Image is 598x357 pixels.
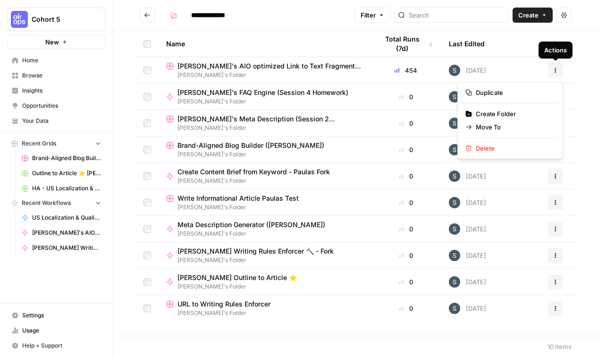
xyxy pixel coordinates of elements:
[32,213,101,222] span: US Localization & Quality Check
[449,197,486,208] div: [DATE]
[166,71,363,79] span: [PERSON_NAME]'s Folder
[22,326,101,335] span: Usage
[177,246,334,256] span: [PERSON_NAME] Writing Rules Enforcer 🔨 - Fork
[378,66,434,75] div: 454
[8,8,105,31] button: Workspace: Cohort 5
[449,144,460,155] img: l7wc9lttar9mml2em7ssp1le7bvz
[378,277,434,287] div: 0
[177,273,297,282] span: [PERSON_NAME] Outline to Article ⭐️
[32,154,101,162] span: Brand-Aligned Blog Builder ([PERSON_NAME])
[166,309,363,317] span: [PERSON_NAME]'s Folder
[378,304,434,313] div: 0
[177,194,299,203] span: Write Informational Article Paulas Test
[378,92,434,102] div: 0
[32,244,101,252] span: [PERSON_NAME] Writing Rules Enforcer 🔨 - Fork
[22,86,101,95] span: Insights
[22,71,101,80] span: Browse
[177,256,341,264] span: [PERSON_NAME]'s Folder
[8,68,105,83] a: Browse
[166,124,363,132] span: [PERSON_NAME]'s Folder
[449,276,486,288] div: [DATE]
[17,225,105,240] a: [PERSON_NAME]'s AIO Snippet generator
[166,114,363,132] a: [PERSON_NAME]'s Meta Description (Session 2 Homework: Grid)[PERSON_NAME]'s Folder
[378,31,434,57] div: Total Runs (7d)
[166,61,363,79] a: [PERSON_NAME]'s AIO optimized Link to Text Fragment Grid[PERSON_NAME]'s Folder
[22,117,101,125] span: Your Data
[32,169,101,178] span: Outline to Article ⭐️ [PERSON_NAME]
[8,196,105,210] button: Recent Workflows
[17,240,105,255] a: [PERSON_NAME] Writing Rules Enforcer 🔨 - Fork
[476,109,551,119] span: Create Folder
[177,88,348,97] span: [PERSON_NAME]'s FAQ Engine (Session 4 Homework)
[409,10,505,20] input: Search
[8,113,105,128] a: Your Data
[354,8,390,23] button: Filter
[476,122,551,132] span: Move To
[22,311,101,320] span: Settings
[22,139,56,148] span: Recent Grids
[166,167,363,185] a: Create Content Brief from Keyword - Paulas Fork[PERSON_NAME]'s Folder
[8,35,105,49] button: New
[22,102,101,110] span: Opportunities
[166,141,363,159] a: Brand-Aligned Blog Builder ([PERSON_NAME])[PERSON_NAME]'s Folder
[140,8,155,23] button: Go back
[166,150,363,159] span: [PERSON_NAME]'s Folder
[166,203,363,212] span: [PERSON_NAME]'s Folder
[449,170,460,182] img: l7wc9lttar9mml2em7ssp1le7bvz
[449,250,486,261] div: [DATE]
[476,144,551,153] span: Delete
[166,88,363,106] a: [PERSON_NAME]'s FAQ Engine (Session 4 Homework)[PERSON_NAME]'s Folder
[11,11,28,28] img: Cohort 5 Logo
[166,31,363,57] div: Name
[8,323,105,338] a: Usage
[378,251,434,260] div: 0
[32,184,101,193] span: HA - US Localization & Quality Check
[449,91,460,102] img: l7wc9lttar9mml2em7ssp1le7bvz
[166,273,363,291] a: [PERSON_NAME] Outline to Article ⭐️[PERSON_NAME]'s Folder
[449,197,460,208] img: l7wc9lttar9mml2em7ssp1le7bvz
[17,210,105,225] a: US Localization & Quality Check
[166,246,363,264] a: [PERSON_NAME] Writing Rules Enforcer 🔨 - Fork[PERSON_NAME]'s Folder
[177,61,363,71] span: [PERSON_NAME]'s AIO optimized Link to Text Fragment Grid
[378,171,434,181] div: 0
[177,299,270,309] span: URL to Writing Rules Enforcer
[17,166,105,181] a: Outline to Article ⭐️ [PERSON_NAME]
[32,229,101,237] span: [PERSON_NAME]'s AIO Snippet generator
[8,83,105,98] a: Insights
[8,338,105,353] button: Help + Support
[177,220,325,229] span: Meta Description Generator ([PERSON_NAME])
[177,177,337,185] span: [PERSON_NAME]'s Folder
[449,65,460,76] img: l7wc9lttar9mml2em7ssp1le7bvz
[449,303,486,314] div: [DATE]
[8,308,105,323] a: Settings
[177,97,356,106] span: [PERSON_NAME]'s Folder
[361,10,376,20] span: Filter
[449,223,460,235] img: l7wc9lttar9mml2em7ssp1le7bvz
[8,98,105,113] a: Opportunities
[449,250,460,261] img: l7wc9lttar9mml2em7ssp1le7bvz
[378,145,434,154] div: 0
[166,194,363,212] a: Write Informational Article Paulas Test[PERSON_NAME]'s Folder
[378,119,434,128] div: 0
[22,56,101,65] span: Home
[449,31,485,57] div: Last Edited
[449,91,486,102] div: [DATE]
[378,198,434,207] div: 0
[378,224,434,234] div: 0
[8,136,105,151] button: Recent Grids
[177,141,324,150] span: Brand-Aligned Blog Builder ([PERSON_NAME])
[449,170,486,182] div: [DATE]
[17,151,105,166] a: Brand-Aligned Blog Builder ([PERSON_NAME])
[17,181,105,196] a: HA - US Localization & Quality Check
[449,118,460,129] img: l7wc9lttar9mml2em7ssp1le7bvz
[32,15,89,24] span: Cohort 5
[543,31,568,57] div: Actions
[449,65,486,76] div: [DATE]
[177,114,363,124] span: [PERSON_NAME]'s Meta Description (Session 2 Homework: Grid)
[45,37,59,47] span: New
[177,167,330,177] span: Create Content Brief from Keyword - Paulas Fork
[547,342,572,351] div: 10 Items
[166,299,363,317] a: URL to Writing Rules Enforcer[PERSON_NAME]'s Folder
[449,276,460,288] img: l7wc9lttar9mml2em7ssp1le7bvz
[449,223,486,235] div: [DATE]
